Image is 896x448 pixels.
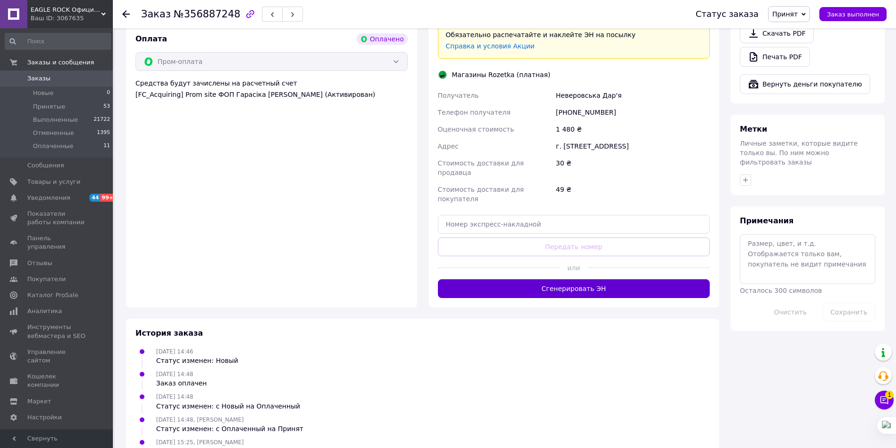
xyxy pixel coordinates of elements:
[33,142,73,150] span: Оплаченные
[554,138,712,155] div: г. [STREET_ADDRESS]
[156,348,193,355] span: [DATE] 14:46
[27,210,87,227] span: Показатели работы компании
[27,275,66,283] span: Покупатели
[141,8,171,20] span: Заказ
[103,102,110,111] span: 53
[135,34,167,43] span: Оплата
[27,259,52,267] span: Отзывы
[438,109,511,116] span: Телефон получателя
[94,116,110,124] span: 21722
[560,263,587,273] span: или
[27,161,64,170] span: Сообщения
[156,424,303,433] div: Статус изменен: с Оплаченный на Принят
[97,129,110,137] span: 1395
[33,116,78,124] span: Выполненные
[438,92,479,99] span: Получатель
[27,58,94,67] span: Заказы и сообщения
[554,181,712,207] div: 49 ₴
[33,129,74,137] span: Отмененные
[156,401,300,411] div: Статус изменен: с Новый на Оплаченный
[107,89,110,97] span: 0
[554,87,712,104] div: Неверовська Дар'я
[156,356,238,365] div: Статус изменен: Новый
[740,287,822,294] span: Осталось 300 символов
[156,417,244,423] span: [DATE] 14:48, [PERSON_NAME]
[135,79,408,99] div: Средства будут зачислены на расчетный счет
[31,14,113,23] div: Ваш ID: 3067635
[438,279,710,298] button: Сгенерировать ЭН
[27,194,70,202] span: Уведомления
[446,42,535,50] a: Справка и условия Акции
[135,90,408,99] div: [FC_Acquiring] Prom site ФОП Гарасіка [PERSON_NAME] (Активирован)
[27,372,87,389] span: Кошелек компании
[27,178,80,186] span: Товары и услуги
[740,47,810,67] a: Печать PDF
[740,74,870,94] button: Вернуть деньги покупателю
[740,24,814,43] a: Скачать PDF
[27,413,62,422] span: Настройки
[89,194,100,202] span: 44
[740,216,793,225] span: Примечания
[772,10,798,18] span: Принят
[156,393,193,400] span: [DATE] 14:48
[33,89,54,97] span: Новые
[740,125,767,134] span: Метки
[100,194,116,202] span: 99+
[554,155,712,181] div: 30 ₴
[27,348,87,365] span: Управление сайтом
[156,439,244,446] span: [DATE] 15:25, [PERSON_NAME]
[27,74,50,83] span: Заказы
[27,307,62,315] span: Аналитика
[27,291,78,299] span: Каталог ProSale
[446,30,702,39] div: Обязательно распечатайте и наклейте ЭН на посылку
[103,142,110,150] span: 11
[27,323,87,340] span: Инструменты вебмастера и SEO
[33,102,65,111] span: Принятые
[438,159,524,176] span: Стоимость доставки для продавца
[438,142,459,150] span: Адрес
[174,8,240,20] span: №356887248
[450,70,553,79] div: Магазины Rozetka (платная)
[357,33,407,45] div: Оплачено
[438,215,710,234] input: Номер экспресс-накладной
[27,234,87,251] span: Панель управления
[696,9,759,19] div: Статус заказа
[885,391,894,399] span: 1
[438,126,515,133] span: Оценочная стоимость
[5,33,111,50] input: Поиск
[819,7,887,21] button: Заказ выполнен
[156,378,207,388] div: Заказ оплачен
[156,371,193,377] span: [DATE] 14:48
[135,329,203,338] span: История заказа
[827,11,879,18] span: Заказ выполнен
[31,6,101,14] span: EAGLE ROCK Официальный магазин бренда
[554,104,712,121] div: [PHONE_NUMBER]
[27,397,51,406] span: Маркет
[875,391,894,409] button: Чат с покупателем1
[554,121,712,138] div: 1 480 ₴
[438,186,524,203] span: Стоимость доставки для покупателя
[122,9,130,19] div: Вернуться назад
[740,140,858,166] span: Личные заметки, которые видите только вы. По ним можно фильтровать заказы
